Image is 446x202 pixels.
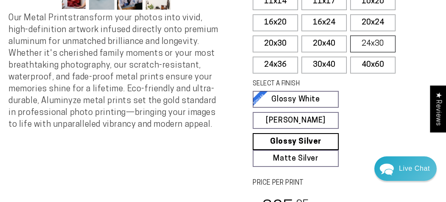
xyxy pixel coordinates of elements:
[253,57,298,74] label: 24x36
[253,178,438,188] label: PRICE PER PRINT
[253,112,339,129] a: [PERSON_NAME]
[350,14,396,31] label: 20x24
[301,14,347,31] label: 16x24
[253,79,360,89] legend: SELECT A FINISH
[350,57,396,74] label: 40x60
[253,133,339,150] a: Glossy Silver
[253,35,298,52] label: 20x30
[430,85,446,132] div: Click to open Judge.me floating reviews tab
[301,35,347,52] label: 20x40
[253,14,298,31] label: 16x20
[253,150,339,167] a: Matte Silver
[253,91,339,108] a: Glossy White
[399,156,430,181] div: Contact Us Directly
[8,14,218,129] span: Our Metal Prints transform your photos into vivid, high-definition artwork infused directly onto ...
[374,156,437,181] div: Chat widget toggle
[301,57,347,74] label: 30x40
[350,35,396,52] label: 24x30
